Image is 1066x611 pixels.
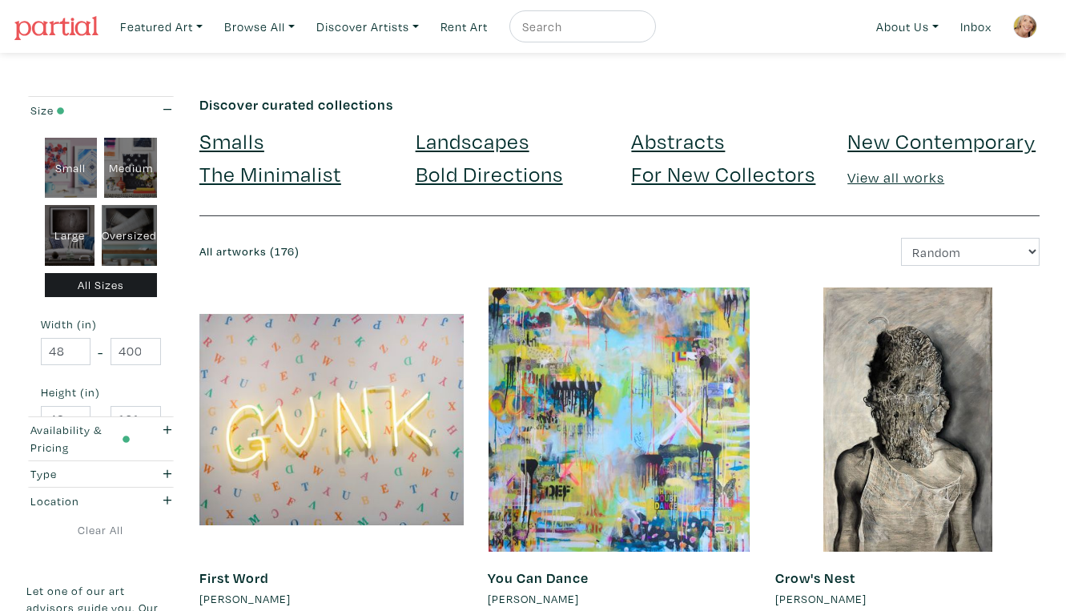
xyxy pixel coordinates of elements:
a: [PERSON_NAME] [775,590,1040,608]
a: About Us [869,10,946,43]
input: Search [521,17,641,37]
span: - [98,409,103,431]
a: Inbox [953,10,999,43]
div: Medium [104,138,157,199]
button: Size [26,97,175,123]
div: All Sizes [45,273,158,298]
li: [PERSON_NAME] [775,590,867,608]
button: Type [26,461,175,488]
a: You Can Dance [488,569,589,587]
h6: All artworks (176) [199,245,608,259]
a: Browse All [217,10,302,43]
button: Location [26,488,175,514]
div: Type [30,465,131,483]
a: Featured Art [113,10,210,43]
a: Smalls [199,127,264,155]
li: [PERSON_NAME] [488,590,579,608]
a: [PERSON_NAME] [199,590,464,608]
a: First Word [199,569,269,587]
div: Size [30,102,131,119]
a: For New Collectors [631,159,815,187]
a: Crow's Nest [775,569,855,587]
a: View all works [847,168,944,187]
button: Availability & Pricing [26,417,175,460]
small: Width (in) [41,319,161,330]
div: Small [45,138,98,199]
a: Bold Directions [416,159,563,187]
img: phpThumb.php [1013,14,1037,38]
small: Height (in) [41,387,161,398]
a: [PERSON_NAME] [488,590,752,608]
div: Large [45,205,95,266]
div: Oversized [102,205,157,266]
div: Location [30,492,131,510]
li: [PERSON_NAME] [199,590,291,608]
a: Discover Artists [309,10,426,43]
a: Clear All [26,521,175,539]
h6: Discover curated collections [199,96,1040,114]
a: New Contemporary [847,127,1036,155]
a: Rent Art [433,10,495,43]
a: Landscapes [416,127,529,155]
span: - [98,341,103,363]
div: Availability & Pricing [30,421,131,456]
a: Abstracts [631,127,725,155]
a: The Minimalist [199,159,341,187]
